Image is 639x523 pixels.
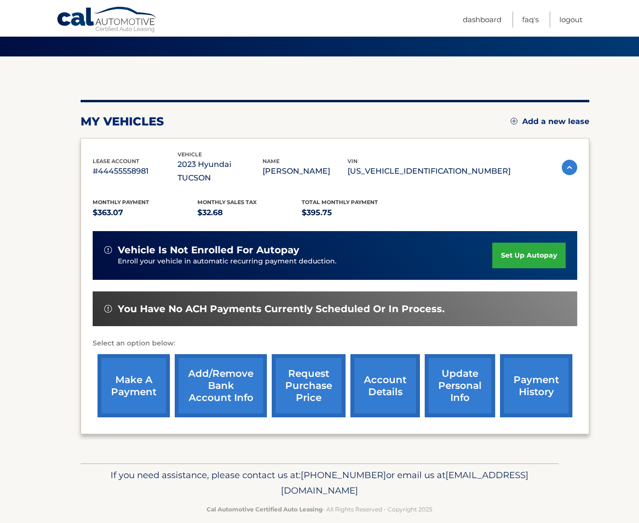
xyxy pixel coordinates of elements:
[511,117,589,126] a: Add a new lease
[263,158,279,165] span: name
[500,354,572,417] a: payment history
[56,6,158,34] a: Cal Automotive
[347,165,511,178] p: [US_VEHICLE_IDENTIFICATION_NUMBER]
[263,165,347,178] p: [PERSON_NAME]
[118,244,299,256] span: vehicle is not enrolled for autopay
[104,246,112,254] img: alert-white.svg
[178,158,263,185] p: 2023 Hyundai TUCSON
[178,151,202,158] span: vehicle
[522,12,539,28] a: FAQ's
[93,338,577,349] p: Select an option below:
[87,504,552,514] p: - All Rights Reserved - Copyright 2025
[463,12,501,28] a: Dashboard
[347,158,358,165] span: vin
[175,354,267,417] a: Add/Remove bank account info
[118,256,492,267] p: Enroll your vehicle in automatic recurring payment deduction.
[302,199,378,206] span: Total Monthly Payment
[492,243,566,268] a: set up autopay
[301,469,386,481] span: [PHONE_NUMBER]
[197,199,257,206] span: Monthly sales Tax
[207,506,322,513] strong: Cal Automotive Certified Auto Leasing
[93,158,139,165] span: lease account
[281,469,528,496] span: [EMAIL_ADDRESS][DOMAIN_NAME]
[350,354,420,417] a: account details
[511,118,517,124] img: add.svg
[197,206,302,220] p: $32.68
[272,354,346,417] a: request purchase price
[81,114,164,129] h2: my vehicles
[118,303,445,315] span: You have no ACH payments currently scheduled or in process.
[559,12,583,28] a: Logout
[302,206,406,220] p: $395.75
[562,160,577,175] img: accordion-active.svg
[87,468,552,498] p: If you need assistance, please contact us at: or email us at
[97,354,170,417] a: make a payment
[93,165,178,178] p: #44455558981
[93,199,149,206] span: Monthly Payment
[425,354,495,417] a: update personal info
[93,206,197,220] p: $363.07
[104,305,112,313] img: alert-white.svg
